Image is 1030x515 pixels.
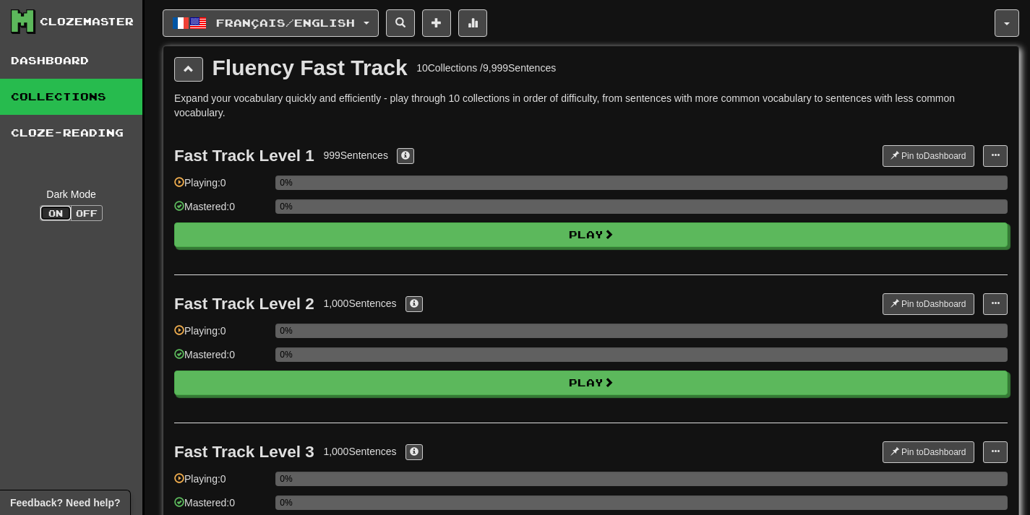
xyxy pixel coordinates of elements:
[174,199,268,223] div: Mastered: 0
[174,324,268,347] div: Playing: 0
[323,296,396,311] div: 1,000 Sentences
[11,187,132,202] div: Dark Mode
[216,17,355,29] span: Français / English
[10,495,120,510] span: Open feedback widget
[163,9,379,37] button: Français/English
[174,443,314,461] div: Fast Track Level 3
[174,295,314,313] div: Fast Track Level 2
[416,61,556,75] div: 10 Collections / 9,999 Sentences
[40,205,72,221] button: On
[174,91,1008,120] p: Expand your vocabulary quickly and efficiently - play through 10 collections in order of difficul...
[174,176,268,199] div: Playing: 0
[174,222,1008,247] button: Play
[40,14,134,29] div: Clozemaster
[174,347,268,371] div: Mastered: 0
[422,9,451,37] button: Add sentence to collection
[213,57,408,79] div: Fluency Fast Track
[71,205,103,221] button: Off
[174,472,268,495] div: Playing: 0
[883,293,974,315] button: Pin toDashboard
[883,145,974,167] button: Pin toDashboard
[174,371,1008,395] button: Play
[323,444,396,459] div: 1,000 Sentences
[323,148,388,163] div: 999 Sentences
[174,147,314,165] div: Fast Track Level 1
[458,9,487,37] button: More stats
[883,441,974,463] button: Pin toDashboard
[386,9,415,37] button: Search sentences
